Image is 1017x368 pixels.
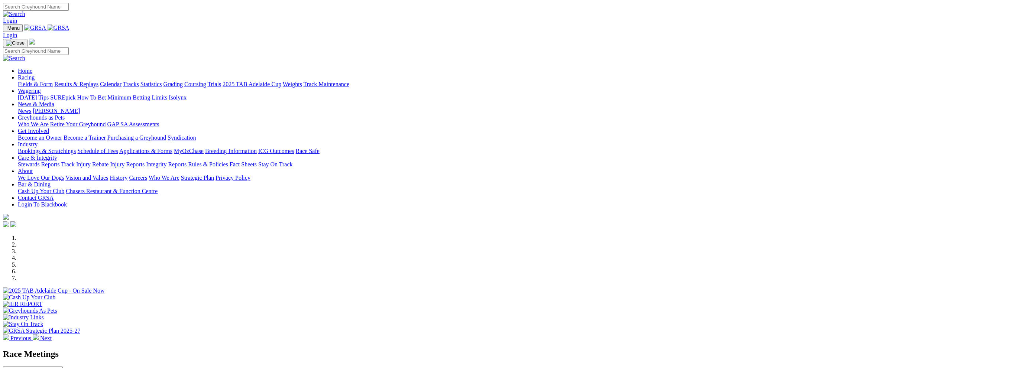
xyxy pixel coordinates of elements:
a: Vision and Values [65,175,108,181]
img: chevron-right-pager-white.svg [33,334,39,340]
a: Bookings & Scratchings [18,148,76,154]
a: Track Injury Rebate [61,161,108,167]
a: Bar & Dining [18,181,51,188]
a: Track Maintenance [304,81,349,87]
img: Search [3,55,25,62]
div: Bar & Dining [18,188,1014,195]
img: facebook.svg [3,221,9,227]
a: Home [18,68,32,74]
a: Tracks [123,81,139,87]
span: Previous [10,335,31,341]
a: Login [3,17,17,24]
a: Contact GRSA [18,195,54,201]
a: Cash Up Your Club [18,188,64,194]
a: Trials [207,81,221,87]
img: Cash Up Your Club [3,294,55,301]
div: Greyhounds as Pets [18,121,1014,128]
a: Fields & Form [18,81,53,87]
input: Search [3,3,69,11]
a: Minimum Betting Limits [107,94,167,101]
a: Who We Are [149,175,179,181]
img: IER REPORT [3,301,42,307]
img: Search [3,11,25,17]
a: Industry [18,141,38,147]
a: Isolynx [169,94,187,101]
a: Privacy Policy [216,175,250,181]
a: Calendar [100,81,122,87]
a: Who We Are [18,121,49,127]
a: Purchasing a Greyhound [107,134,166,141]
a: Breeding Information [205,148,257,154]
button: Toggle navigation [3,24,23,32]
a: News [18,108,31,114]
a: GAP SA Assessments [107,121,159,127]
a: Greyhounds as Pets [18,114,65,121]
a: Fact Sheets [230,161,257,167]
span: Menu [7,25,20,31]
a: Injury Reports [110,161,145,167]
a: SUREpick [50,94,75,101]
a: Get Involved [18,128,49,134]
a: Previous [3,335,33,341]
a: Become a Trainer [64,134,106,141]
div: Industry [18,148,1014,154]
a: Next [33,335,52,341]
img: Stay On Track [3,321,43,328]
a: Schedule of Fees [77,148,118,154]
div: About [18,175,1014,181]
a: Applications & Forms [119,148,172,154]
a: Racing [18,74,35,81]
h2: Race Meetings [3,349,1014,359]
a: Become an Owner [18,134,62,141]
div: Wagering [18,94,1014,101]
a: Strategic Plan [181,175,214,181]
a: Rules & Policies [188,161,228,167]
a: Statistics [140,81,162,87]
img: GRSA [24,25,46,31]
a: MyOzChase [174,148,204,154]
img: Close [6,40,25,46]
a: [PERSON_NAME] [33,108,80,114]
a: Login [3,32,17,38]
img: GRSA [48,25,69,31]
input: Search [3,47,69,55]
div: News & Media [18,108,1014,114]
img: Industry Links [3,314,44,321]
a: Grading [163,81,183,87]
a: Chasers Restaurant & Function Centre [66,188,158,194]
img: logo-grsa-white.png [29,39,35,45]
button: Toggle navigation [3,39,27,47]
a: [DATE] Tips [18,94,49,101]
a: News & Media [18,101,54,107]
a: Login To Blackbook [18,201,67,208]
a: Coursing [184,81,206,87]
a: 2025 TAB Adelaide Cup [223,81,281,87]
a: Stewards Reports [18,161,59,167]
span: Next [40,335,52,341]
a: Weights [283,81,302,87]
img: chevron-left-pager-white.svg [3,334,9,340]
img: Greyhounds As Pets [3,307,57,314]
a: Results & Replays [54,81,98,87]
img: 2025 TAB Adelaide Cup - On Sale Now [3,287,105,294]
a: Retire Your Greyhound [50,121,106,127]
a: About [18,168,33,174]
a: Wagering [18,88,41,94]
a: Race Safe [295,148,319,154]
img: logo-grsa-white.png [3,214,9,220]
a: History [110,175,127,181]
a: How To Bet [77,94,106,101]
a: Careers [129,175,147,181]
div: Get Involved [18,134,1014,141]
a: Integrity Reports [146,161,187,167]
div: Care & Integrity [18,161,1014,168]
div: Racing [18,81,1014,88]
img: twitter.svg [10,221,16,227]
a: We Love Our Dogs [18,175,64,181]
a: Stay On Track [258,161,292,167]
a: Care & Integrity [18,154,57,161]
a: ICG Outcomes [258,148,294,154]
img: GRSA Strategic Plan 2025-27 [3,328,80,334]
a: Syndication [168,134,196,141]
